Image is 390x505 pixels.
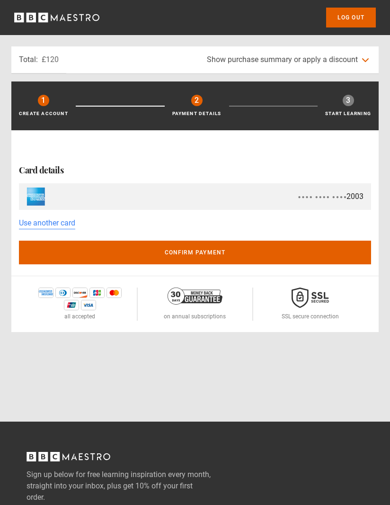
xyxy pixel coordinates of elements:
[298,191,363,202] div: 2003
[199,46,379,73] button: Show purchase summary or apply a discount
[191,95,203,106] div: 2
[27,469,235,503] label: Sign up below for free learning inspiration every month, straight into your inbox, plus get 10% o...
[42,54,59,65] p: £120
[19,138,371,157] iframe: Secure payment input frame
[14,10,99,25] svg: BBC Maestro
[55,288,71,298] img: diners
[27,187,45,206] img: amex
[38,288,53,298] img: amex
[172,110,222,117] p: Payment details
[164,312,226,321] p: on annual subscriptions
[38,95,49,106] div: 1
[207,55,358,64] span: Show purchase summary or apply a discount
[19,241,371,264] button: Confirm payment
[19,164,371,176] h2: Card details
[19,110,68,117] p: Create Account
[19,54,38,65] p: Total:
[298,193,346,200] span: ● ● ● ● ● ● ● ● ● ● ● ●
[106,288,122,298] img: mastercard
[282,312,339,321] p: SSL secure connection
[343,95,354,106] div: 3
[19,217,75,229] a: Use another card
[27,452,110,461] svg: BBC Maestro, back to top
[81,300,96,310] img: visa
[325,110,371,117] p: Start learning
[168,288,222,305] img: 30-day-money-back-guarantee-c866a5dd536ff72a469b.png
[89,288,105,298] img: jcb
[64,312,95,321] p: all accepted
[27,455,110,464] a: BBC Maestro, back to top
[64,300,79,310] img: unionpay
[72,288,88,298] img: discover
[326,8,376,27] a: Log out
